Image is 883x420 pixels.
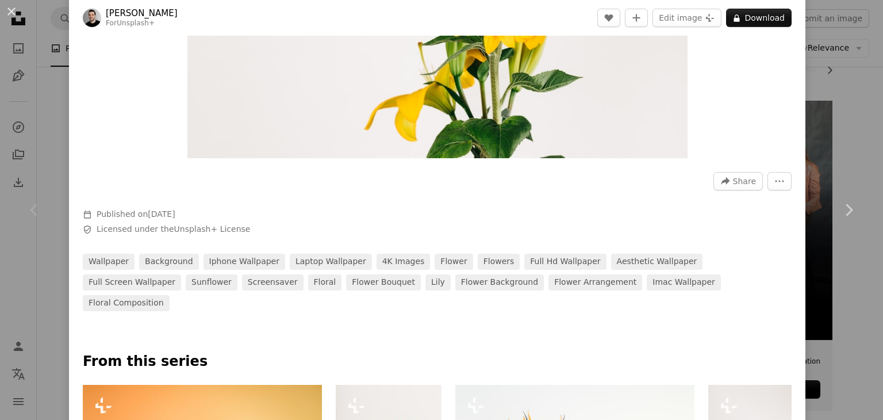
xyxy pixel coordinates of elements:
a: floral composition [83,295,170,311]
a: Unsplash+ License [174,224,251,234]
a: flowers [478,254,520,270]
a: Next [814,155,883,265]
button: Add to Collection [625,9,648,27]
a: laptop wallpaper [290,254,372,270]
time: February 14, 2023 at 10:02:00 PM GMT+11 [148,209,175,219]
button: Share this image [713,172,763,190]
a: [PERSON_NAME] [106,7,178,19]
a: flower bouquet [346,274,421,291]
a: floral [308,274,342,291]
a: aesthetic wallpaper [611,254,703,270]
a: flower background [455,274,544,291]
span: Share [733,173,756,190]
button: Like [597,9,620,27]
button: More Actions [767,172,792,190]
span: Published on [97,209,175,219]
a: flower [435,254,473,270]
a: background [139,254,199,270]
a: Unsplash+ [117,19,155,27]
a: full screen wallpaper [83,274,181,291]
a: sunflower [186,274,237,291]
a: wallpaper [83,254,135,270]
a: full hd wallpaper [524,254,606,270]
a: iphone wallpaper [204,254,285,270]
a: flower arrangement [548,274,642,291]
div: For [106,19,178,28]
button: Download [726,9,792,27]
a: 4K Images [377,254,431,270]
p: From this series [83,353,792,371]
button: Edit image [652,9,721,27]
a: screensaver [242,274,304,291]
a: lily [425,274,451,291]
span: Licensed under the [97,224,250,235]
img: Go to Behnam Norouzi's profile [83,9,101,27]
a: imac wallpaper [647,274,721,291]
